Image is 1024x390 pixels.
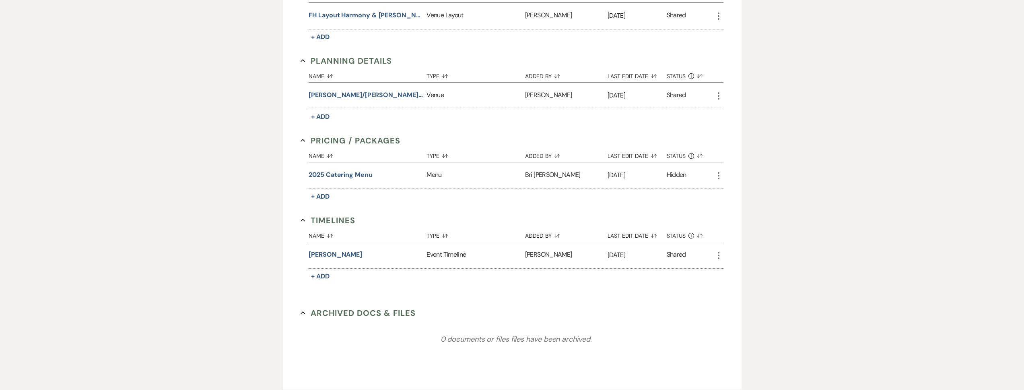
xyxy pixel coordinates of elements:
button: Added By [525,226,608,242]
div: Event Timeline [426,242,525,268]
div: [PERSON_NAME] [525,242,608,268]
button: Status [667,226,714,242]
button: Type [426,67,525,82]
p: [DATE] [608,170,667,180]
p: [DATE] [608,10,667,21]
div: [PERSON_NAME] [525,3,608,29]
button: FH Layout Harmony & [PERSON_NAME] [309,10,423,20]
button: Name [309,226,426,242]
button: Status [667,67,714,82]
button: + Add [309,31,332,43]
button: Type [426,226,525,242]
button: Added By [525,147,608,162]
button: + Add [309,191,332,202]
button: Archived Docs & Files [301,307,416,319]
button: Pricing / Packages [301,135,400,147]
span: + Add [311,272,330,280]
p: [DATE] [608,250,667,260]
button: + Add [309,271,332,282]
button: Status [667,147,714,162]
div: Shared [667,90,686,101]
div: Hidden [667,170,686,181]
span: + Add [311,33,330,41]
button: Name [309,67,426,82]
button: + Add [309,111,332,122]
span: + Add [311,192,330,201]
button: Name [309,147,426,162]
span: + Add [311,112,330,121]
button: Added By [525,67,608,82]
button: Type [426,147,525,162]
button: Last Edit Date [608,67,667,82]
p: [DATE] [608,90,667,101]
div: Shared [667,10,686,21]
div: Venue [426,83,525,109]
div: Shared [667,250,686,261]
div: Menu [426,162,525,189]
button: 2025 Catering Menu [309,170,373,180]
button: Planning Details [301,55,392,67]
button: [PERSON_NAME]/[PERSON_NAME] Layout [309,90,423,100]
div: Venue Layout [426,3,525,29]
span: Status [667,153,686,159]
div: Bri [PERSON_NAME] [525,162,608,189]
button: Last Edit Date [608,147,667,162]
button: Last Edit Date [608,226,667,242]
div: [PERSON_NAME] [525,83,608,109]
button: [PERSON_NAME] [309,250,362,259]
span: Status [667,233,686,239]
span: Status [667,73,686,79]
button: Timelines [301,214,355,226]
